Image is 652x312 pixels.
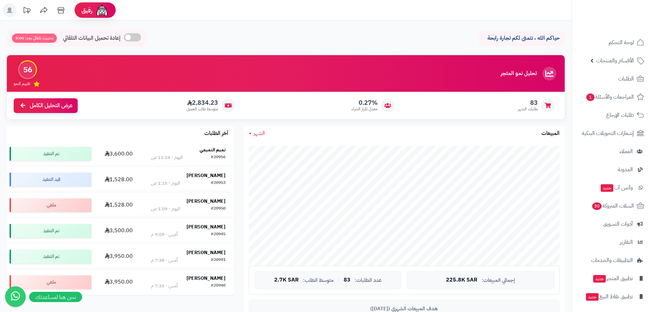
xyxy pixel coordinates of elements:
[576,288,648,305] a: تطبيق نقاط البيعجديد
[576,179,648,196] a: وآتس آبجديد
[619,147,633,156] span: العملاء
[618,165,633,174] span: المدونة
[10,198,91,212] div: ملغي
[303,277,334,283] span: متوسط الطلب:
[576,216,648,232] a: أدوات التسويق
[95,3,109,17] img: ai-face.png
[187,106,218,112] span: متوسط طلب العميل
[254,129,265,137] span: الشهر
[187,223,226,230] strong: [PERSON_NAME]
[151,154,183,161] div: اليوم - 11:24 ص
[10,275,91,289] div: ملغي
[586,92,634,102] span: المراجعات والأسئلة
[94,167,143,192] td: 1,528.00
[10,224,91,238] div: تم التنفيذ
[211,154,226,161] div: #20956
[211,205,226,212] div: #20950
[576,71,648,87] a: الطلبات
[187,198,226,205] strong: [PERSON_NAME]
[151,283,178,289] div: أمس - 7:33 م
[592,202,602,210] span: 30
[482,277,515,283] span: إجمالي المبيعات:
[211,180,226,187] div: #20953
[211,283,226,289] div: #20940
[187,249,226,256] strong: [PERSON_NAME]
[518,99,538,107] span: 83
[603,219,633,229] span: أدوات التسويق
[249,129,265,137] a: الشهر
[576,89,648,105] a: المراجعات والأسئلة1
[585,292,633,301] span: تطبيق نقاط البيع
[601,184,613,192] span: جديد
[501,71,537,77] h3: تحليل نمو المتجر
[591,255,633,265] span: التطبيقات والخدمات
[484,34,560,42] p: حياكم الله ، نتمنى لكم تجارة رابحة
[582,128,634,138] span: إشعارات التحويلات البنكية
[541,130,560,137] h3: المبيعات
[576,270,648,287] a: تطبيق المتجرجديد
[10,147,91,161] div: تم التنفيذ
[618,74,634,84] span: الطلبات
[576,198,648,214] a: السلات المتروكة30
[151,205,180,212] div: اليوم - 1:09 ص
[187,99,218,107] span: 2,834.23
[600,183,633,192] span: وآتس آب
[200,146,226,153] strong: تميم التميمي
[605,19,645,34] img: logo-2.png
[576,107,648,123] a: طلبات الإرجاع
[274,277,299,283] span: 2.7K SAR
[606,110,634,120] span: طلبات الإرجاع
[18,3,35,19] a: تحديثات المنصة
[187,275,226,282] strong: [PERSON_NAME]
[518,106,538,112] span: طلبات الشهر
[12,34,57,43] span: تحديث تلقائي بعد: 5:00
[576,125,648,141] a: إشعارات التحويلات البنكية
[151,231,178,238] div: أمس - 9:09 م
[63,34,120,42] span: إعادة تحميل البيانات التلقائي
[94,141,143,166] td: 3,600.00
[14,98,78,113] a: عرض التحليل الكامل
[211,231,226,238] div: #20945
[620,237,633,247] span: التقارير
[592,274,633,283] span: تطبيق المتجر
[94,270,143,295] td: 3,950.00
[338,277,340,283] span: |
[576,161,648,178] a: المدونة
[576,252,648,269] a: التطبيقات والخدمات
[344,277,350,283] span: 83
[10,250,91,263] div: تم التنفيذ
[351,106,378,112] span: معدل تكرار الشراء
[94,192,143,218] td: 1,528.00
[10,173,91,186] div: قيد التنفيذ
[586,93,595,101] span: 1
[151,257,178,264] div: أمس - 7:38 م
[355,277,382,283] span: عدد الطلبات:
[576,143,648,160] a: العملاء
[576,234,648,250] a: التقارير
[94,244,143,269] td: 3,950.00
[204,130,228,137] h3: آخر الطلبات
[591,201,634,211] span: السلات المتروكة
[596,56,634,65] span: الأقسام والمنتجات
[187,172,226,179] strong: [PERSON_NAME]
[151,180,180,187] div: اليوم - 1:15 ص
[593,275,606,283] span: جديد
[94,218,143,244] td: 3,500.00
[30,102,73,110] span: عرض التحليل الكامل
[14,81,30,87] span: تقييم النمو
[211,257,226,264] div: #20941
[609,38,634,47] span: لوحة التحكم
[446,277,477,283] span: 225.8K SAR
[351,99,378,107] span: 0.27%
[81,6,92,14] span: رفيق
[576,34,648,51] a: لوحة التحكم
[586,293,599,301] span: جديد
